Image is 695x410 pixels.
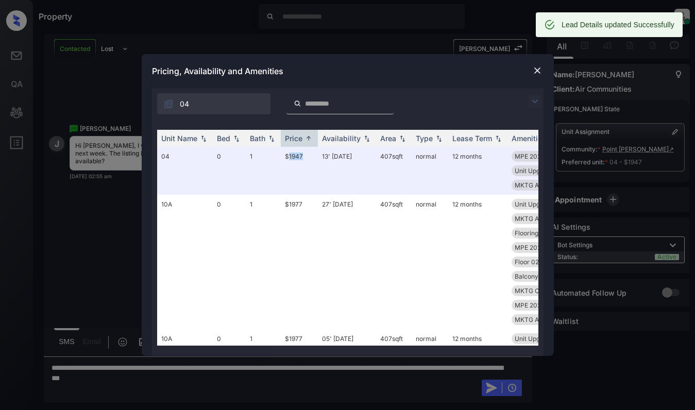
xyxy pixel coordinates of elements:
[231,135,242,142] img: sorting
[362,135,372,142] img: sorting
[142,54,554,88] div: Pricing, Availability and Amenities
[515,215,571,223] span: MKTG Appliances...
[285,134,302,143] div: Price
[303,134,314,142] img: sorting
[163,99,174,109] img: icon-zuma
[515,200,567,208] span: Unit Upgrade 0-...
[380,134,396,143] div: Area
[532,65,543,76] img: close
[515,229,567,237] span: Flooring Wood 0...
[448,195,507,329] td: 12 months
[562,15,674,34] div: Lead Details updated Successfully
[250,134,265,143] div: Bath
[157,195,213,329] td: 10A
[246,195,281,329] td: 1
[493,135,503,142] img: sorting
[515,258,539,266] span: Floor 02
[281,195,318,329] td: $1977
[529,95,541,108] img: icon-zuma
[281,147,318,195] td: $1947
[416,134,433,143] div: Type
[515,316,571,323] span: MKTG Appliances...
[376,195,412,329] td: 407 sqft
[515,167,567,175] span: Unit Upgrade 0-...
[397,135,408,142] img: sorting
[318,147,376,195] td: 13' [DATE]
[198,135,209,142] img: sorting
[448,147,507,195] td: 12 months
[217,134,230,143] div: Bed
[318,195,376,329] td: 27' [DATE]
[434,135,444,142] img: sorting
[515,152,573,160] span: MPE 2025 SmartR...
[515,181,571,189] span: MKTG Appliances...
[515,244,573,251] span: MPE 2025 SmartR...
[515,287,572,295] span: MKTG Cabinets W...
[376,147,412,195] td: 407 sqft
[412,195,448,329] td: normal
[213,147,246,195] td: 0
[452,134,492,143] div: Lease Term
[246,147,281,195] td: 1
[266,135,277,142] img: sorting
[515,272,538,280] span: Balcony
[180,98,189,110] span: 04
[512,134,546,143] div: Amenities
[322,134,361,143] div: Availability
[157,147,213,195] td: 04
[515,301,573,309] span: MPE 2025 SmartR...
[515,335,567,343] span: Unit Upgrade 0-...
[213,195,246,329] td: 0
[412,147,448,195] td: normal
[294,99,301,108] img: icon-zuma
[161,134,197,143] div: Unit Name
